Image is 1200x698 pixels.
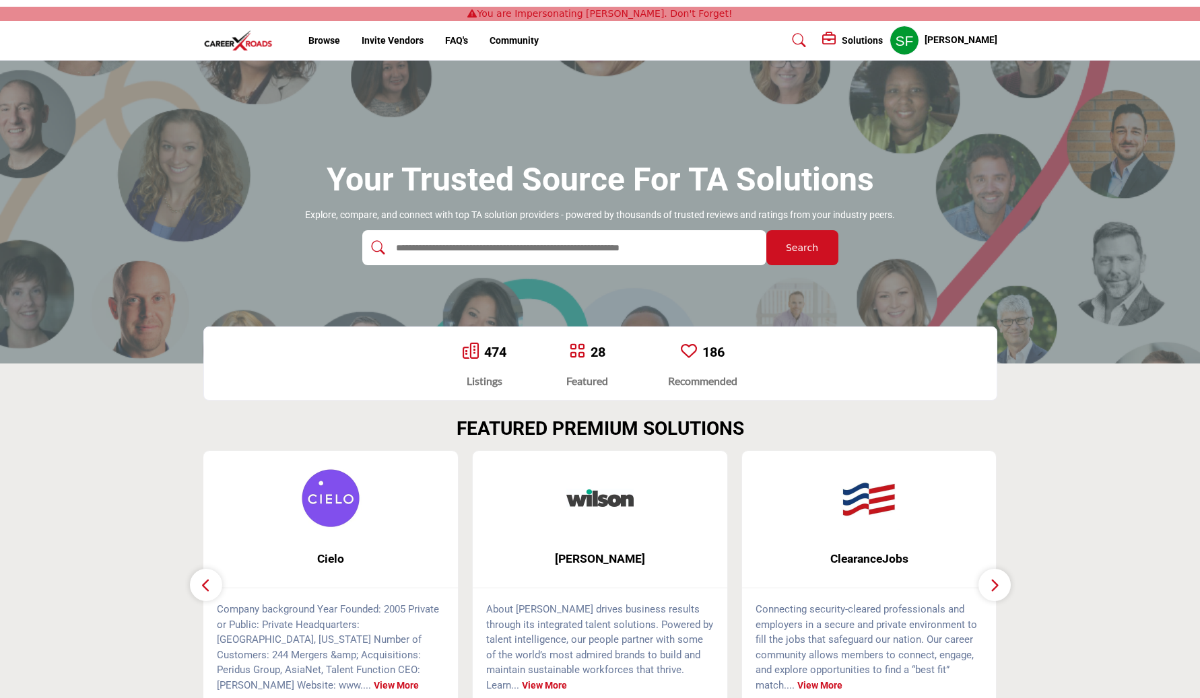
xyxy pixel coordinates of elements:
a: Cielo [203,541,458,577]
button: Search [766,230,838,265]
p: Connecting security-cleared professionals and employers in a secure and private environment to fi... [756,602,983,693]
a: 186 [702,344,725,360]
h2: FEATURED PREMIUM SOLUTIONS [457,417,744,440]
span: ... [787,679,795,691]
div: Listings [463,373,506,389]
a: Browse [308,35,340,46]
b: Cielo [224,541,438,577]
b: ClearanceJobs [762,541,976,577]
h5: Solutions [842,34,883,46]
span: Cielo [224,550,438,567]
span: Search [786,241,818,255]
a: ClearanceJobs [742,541,997,577]
div: Featured [566,373,608,389]
span: ... [363,679,371,691]
span: [PERSON_NAME] [493,550,707,567]
a: Go to Featured [569,343,585,361]
p: Company background Year Founded: 2005 Private or Public: Private Headquarters: [GEOGRAPHIC_DATA],... [217,602,444,693]
a: Invite Vendors [362,35,424,46]
a: 474 [484,344,506,360]
a: View More [374,680,419,691]
a: FAQ's [445,35,468,46]
img: Cielo [297,464,364,532]
a: [PERSON_NAME] [473,541,727,577]
a: 28 [591,344,605,360]
h5: [PERSON_NAME] [925,34,997,47]
a: Go to Recommended [681,343,697,361]
button: Show hide supplier dropdown [890,26,919,55]
a: View More [797,680,842,691]
p: Explore, compare, and connect with top TA solution providers - powered by thousands of trusted re... [305,209,895,222]
span: ClearanceJobs [762,550,976,567]
a: View More [522,680,567,691]
span: ... [511,679,519,691]
div: Solutions [822,32,883,48]
a: Search [779,30,815,51]
img: Site Logo [203,30,280,52]
img: ClearanceJobs [836,464,903,532]
img: Wilson [566,464,634,532]
h1: Your Trusted Source for TA Solutions [327,159,874,201]
b: Wilson [493,541,707,577]
div: Recommended [668,373,737,389]
a: Community [490,35,539,46]
p: About [PERSON_NAME] drives business results through its integrated talent solutions. Powered by t... [486,602,714,693]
